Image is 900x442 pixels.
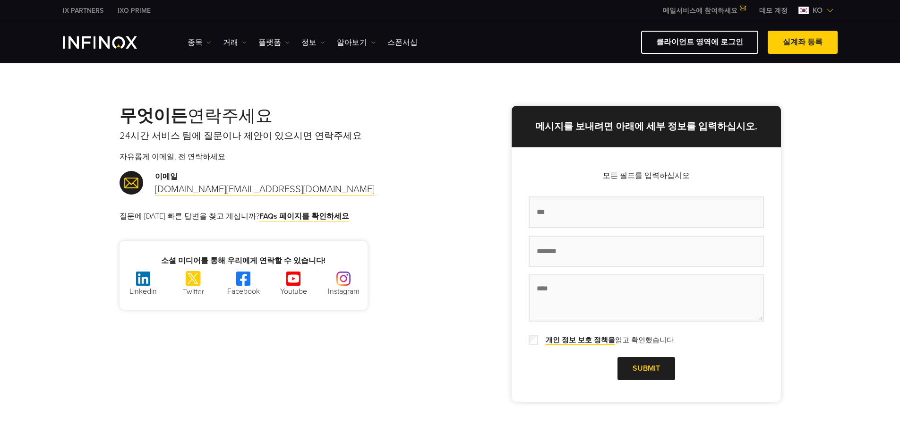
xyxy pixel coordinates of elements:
[120,151,450,162] p: 자유롭게 이메일, 전 연락하세요
[155,172,178,181] strong: 이메일
[120,286,167,297] p: Linkedin
[546,336,615,344] strong: 개인 정보 보호 정책을
[540,335,674,346] label: 읽고 확인했습니다
[337,37,376,48] a: 알아보기
[258,37,290,48] a: 플랫폼
[320,286,367,297] p: Instagram
[170,286,217,297] p: Twitter
[535,121,757,132] strong: 메시지를 보내려면 아래에 세부 정보를 입력하십시오.
[270,286,317,297] p: Youtube
[301,37,325,48] a: 정보
[56,6,111,16] a: INFINOX
[120,106,188,126] strong: 무엇이든
[809,5,826,16] span: ko
[155,184,375,195] a: [DOMAIN_NAME][EMAIL_ADDRESS][DOMAIN_NAME]
[111,6,158,16] a: INFINOX
[656,7,752,15] a: 메일서비스에 참여하세요
[641,31,758,54] a: 클라이언트 영역에 로그인
[63,36,159,49] a: INFINOX Logo
[120,211,450,222] p: 질문에 [DATE] 빠른 답변을 찾고 계십니까?
[768,31,838,54] a: 실계좌 등록
[220,286,267,297] p: Facebook
[120,129,450,143] p: 24시간 서비스 팀에 질문이나 제안이 있으시면 연락주세요
[188,37,211,48] a: 종목
[387,37,418,48] a: 스폰서십
[259,212,349,221] a: FAQs 페이지를 확인하세요
[120,106,450,127] h2: 연락주세요
[223,37,247,48] a: 거래
[546,336,615,345] a: 개인 정보 보호 정책을
[617,357,675,380] a: Submit
[161,256,326,265] strong: 소셜 미디어를 통해 우리에게 연락할 수 있습니다!
[752,6,795,16] a: INFINOX MENU
[529,170,764,181] p: 모든 필드를 입력하십시오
